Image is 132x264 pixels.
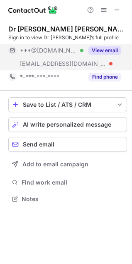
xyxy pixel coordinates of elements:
button: Find work email [8,177,127,188]
span: ***@[DOMAIN_NAME] [20,47,77,54]
span: [EMAIL_ADDRESS][DOMAIN_NAME] [20,60,106,67]
span: Notes [22,195,124,203]
img: ContactOut v5.3.10 [8,5,58,15]
button: Add to email campaign [8,157,127,172]
button: save-profile-one-click [8,97,127,112]
span: Add to email campaign [22,161,88,168]
div: Save to List / ATS / CRM [23,101,112,108]
div: Dr [PERSON_NAME] [PERSON_NAME] [8,25,127,33]
span: Send email [23,141,54,148]
button: Reveal Button [88,46,121,55]
span: Find work email [22,179,124,186]
button: Reveal Button [88,73,121,81]
button: AI write personalized message [8,117,127,132]
span: AI write personalized message [23,121,111,128]
div: Sign in to view Dr [PERSON_NAME]’s full profile [8,34,127,41]
button: Notes [8,193,127,205]
button: Send email [8,137,127,152]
